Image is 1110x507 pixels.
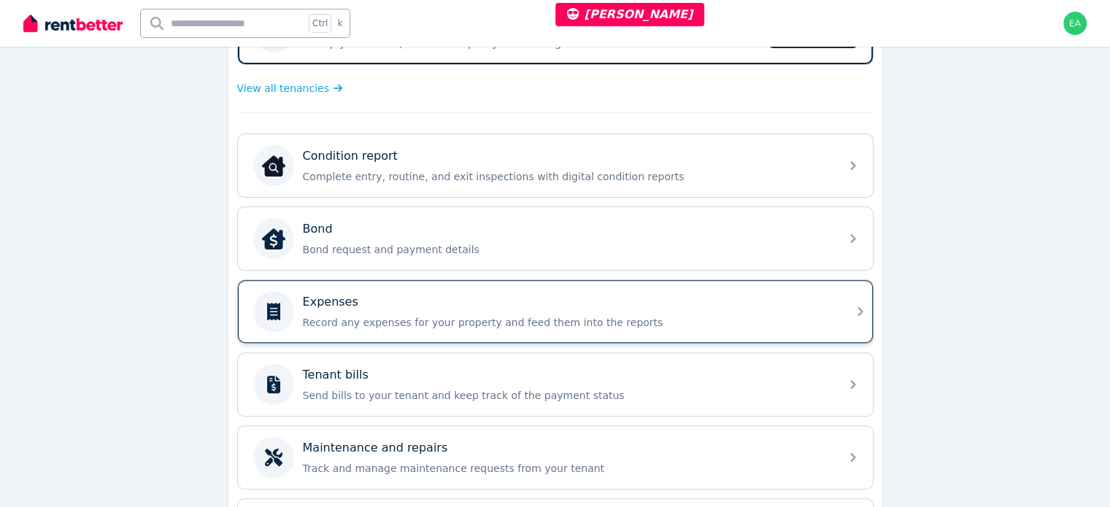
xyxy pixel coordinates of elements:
p: Bond request and payment details [303,242,831,257]
span: [PERSON_NAME] [567,7,693,21]
a: Tenant billsSend bills to your tenant and keep track of the payment status [238,353,873,416]
p: Expenses [303,293,358,311]
span: View all tenancies [237,81,329,96]
p: Bond [303,220,333,238]
p: Complete entry, routine, and exit inspections with digital condition reports [303,169,831,184]
p: Track and manage maintenance requests from your tenant [303,461,831,476]
a: ExpensesRecord any expenses for your property and feed them into the reports [238,280,873,343]
p: Send bills to your tenant and keep track of the payment status [303,388,831,403]
p: Condition report [303,147,398,165]
span: Ctrl [309,14,331,33]
img: Bond [262,227,285,250]
span: k [337,18,342,29]
img: Condition report [262,154,285,177]
p: Record any expenses for your property and feed them into the reports [303,315,831,330]
img: RentBetter [23,12,123,34]
p: Tenant bills [303,366,369,384]
a: BondBondBond request and payment details [238,207,873,270]
img: earl@rentbetter.com.au [1063,12,1087,35]
a: Condition reportCondition reportComplete entry, routine, and exit inspections with digital condit... [238,134,873,197]
p: Maintenance and repairs [303,439,448,457]
a: Maintenance and repairsTrack and manage maintenance requests from your tenant [238,426,873,489]
a: View all tenancies [237,81,343,96]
